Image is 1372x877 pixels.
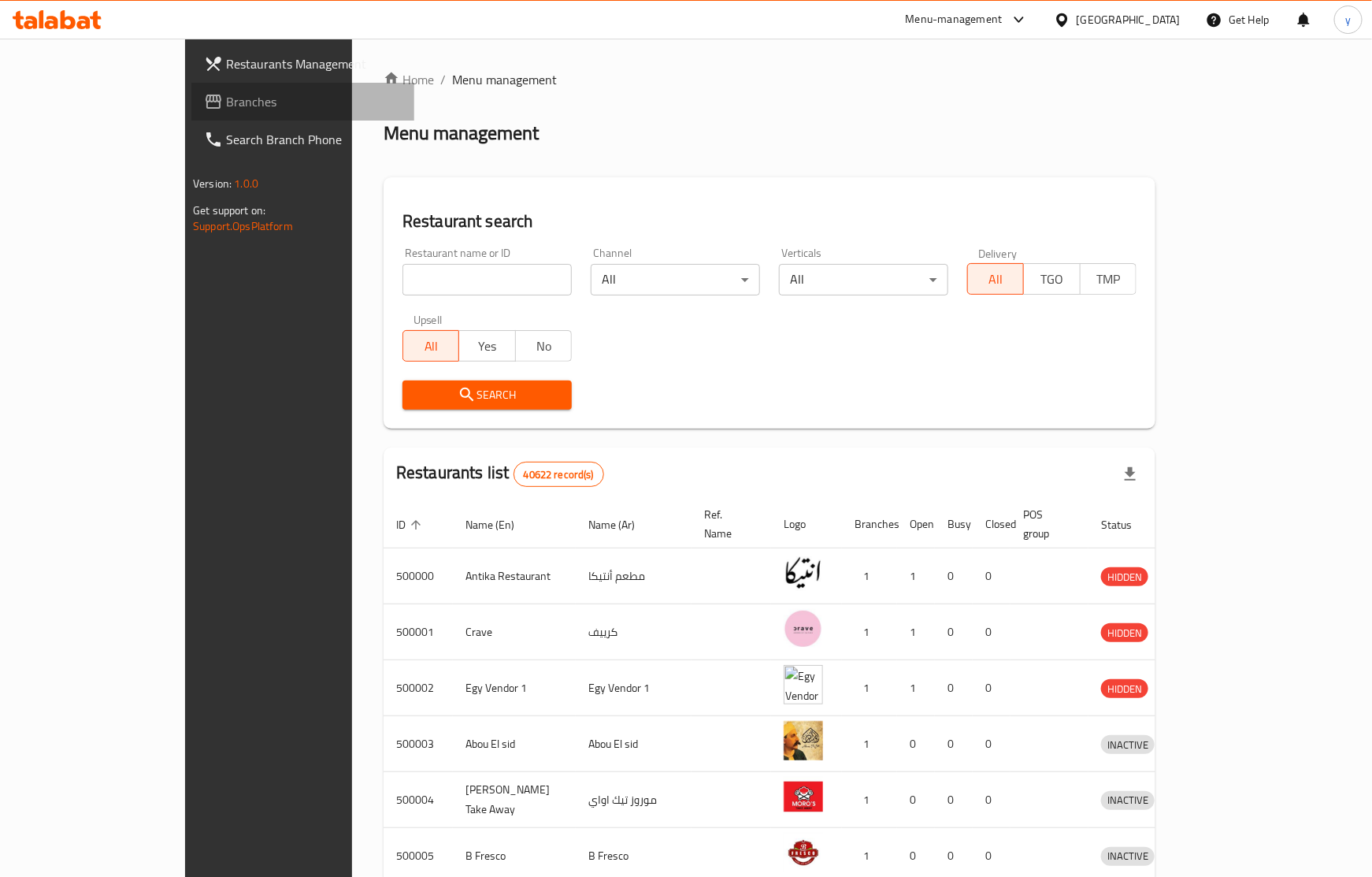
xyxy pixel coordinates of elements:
[935,604,973,660] td: 0
[1023,505,1070,543] span: POS group
[453,660,576,716] td: Egy Vendor 1
[522,335,565,358] span: No
[973,500,1010,548] th: Closed
[514,467,603,482] span: 40622 record(s)
[440,70,446,89] li: /
[842,548,897,604] td: 1
[935,500,973,548] th: Busy
[978,247,1018,258] label: Delivery
[784,553,823,593] img: Antika Restaurant
[1080,263,1137,295] button: TMP
[591,264,760,295] div: All
[1101,735,1155,754] div: INACTIVE
[1101,568,1148,586] span: HIDDEN
[576,716,692,772] td: Abou El sid
[842,500,897,548] th: Branches
[384,548,453,604] td: 500000
[465,515,535,534] span: Name (En)
[191,83,414,121] a: Branches
[897,716,935,772] td: 0
[906,10,1003,29] div: Menu-management
[384,70,1155,89] nav: breadcrumb
[1101,515,1152,534] span: Status
[1101,736,1155,754] span: INACTIVE
[897,660,935,716] td: 1
[897,772,935,828] td: 0
[384,660,453,716] td: 500002
[784,833,823,872] img: B Fresco
[226,54,402,73] span: Restaurants Management
[973,660,1010,716] td: 0
[1077,11,1181,28] div: [GEOGRAPHIC_DATA]
[897,604,935,660] td: 1
[384,772,453,828] td: 500004
[226,130,402,149] span: Search Branch Phone
[1345,11,1351,28] span: y
[1087,268,1130,291] span: TMP
[973,716,1010,772] td: 0
[396,461,604,487] h2: Restaurants list
[384,604,453,660] td: 500001
[1111,455,1149,493] div: Export file
[1101,679,1148,698] div: HIDDEN
[453,716,576,772] td: Abou El sid
[453,548,576,604] td: Antika Restaurant
[384,716,453,772] td: 500003
[935,548,973,604] td: 0
[413,314,443,325] label: Upsell
[402,210,1137,233] h2: Restaurant search
[576,548,692,604] td: مطعم أنتيكا
[402,264,572,295] input: Search for restaurant name or ID..
[384,121,539,146] h2: Menu management
[771,500,842,548] th: Logo
[515,330,572,362] button: No
[402,381,572,410] button: Search
[1101,623,1148,642] div: HIDDEN
[973,772,1010,828] td: 0
[779,264,948,295] div: All
[967,263,1024,295] button: All
[415,385,559,405] span: Search
[897,500,935,548] th: Open
[193,216,293,236] a: Support.OpsPlatform
[1023,263,1080,295] button: TGO
[1101,624,1148,642] span: HIDDEN
[1101,567,1148,586] div: HIDDEN
[935,660,973,716] td: 0
[453,604,576,660] td: Crave
[784,609,823,648] img: Crave
[226,92,402,111] span: Branches
[234,173,258,194] span: 1.0.0
[191,121,414,158] a: Search Branch Phone
[784,665,823,704] img: Egy Vendor 1
[842,772,897,828] td: 1
[973,604,1010,660] td: 0
[576,660,692,716] td: Egy Vendor 1
[402,330,459,362] button: All
[453,772,576,828] td: [PERSON_NAME] Take Away
[458,330,515,362] button: Yes
[1101,680,1148,698] span: HIDDEN
[974,268,1018,291] span: All
[576,772,692,828] td: موروز تيك اواي
[935,716,973,772] td: 0
[193,200,265,221] span: Get support on:
[576,604,692,660] td: كرييف
[784,777,823,816] img: Moro's Take Away
[452,70,557,89] span: Menu management
[897,548,935,604] td: 1
[410,335,453,358] span: All
[396,515,426,534] span: ID
[193,173,232,194] span: Version:
[1101,847,1155,865] span: INACTIVE
[514,462,604,487] div: Total records count
[588,515,655,534] span: Name (Ar)
[842,660,897,716] td: 1
[842,604,897,660] td: 1
[973,548,1010,604] td: 0
[1101,791,1155,810] div: INACTIVE
[704,505,752,543] span: Ref. Name
[935,772,973,828] td: 0
[1101,791,1155,809] span: INACTIVE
